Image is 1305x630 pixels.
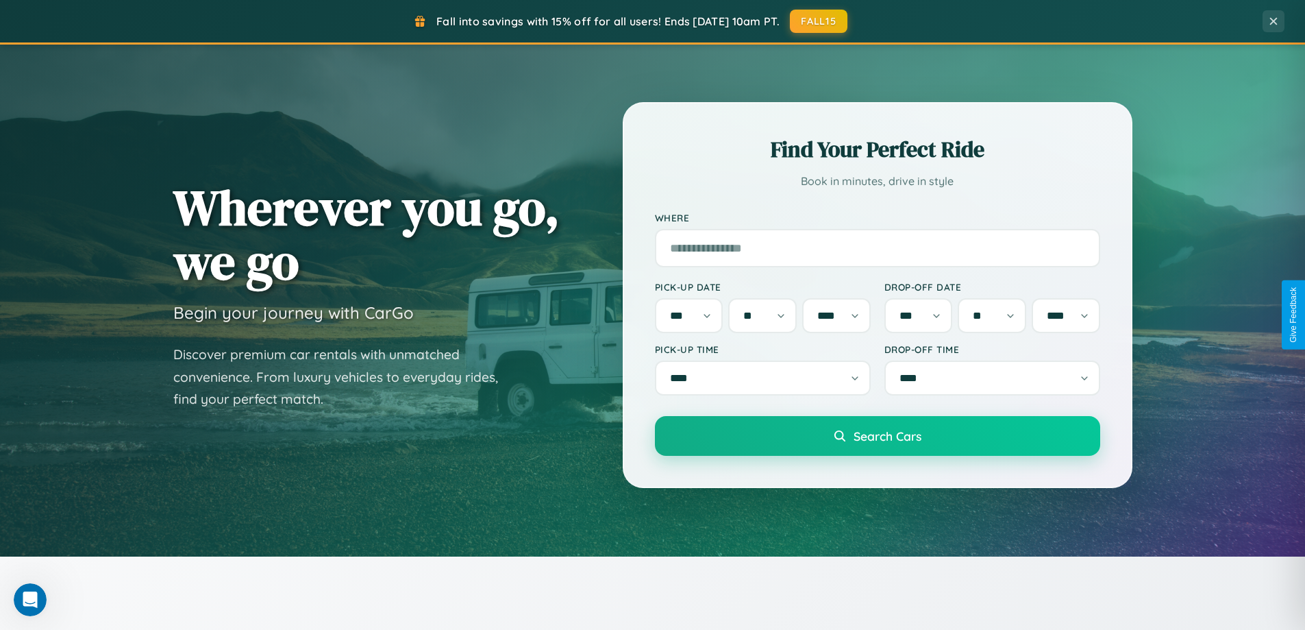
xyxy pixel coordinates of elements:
[173,180,560,289] h1: Wherever you go, we go
[173,302,414,323] h3: Begin your journey with CarGo
[1289,287,1298,343] div: Give Feedback
[655,134,1100,165] h2: Find Your Perfect Ride
[173,343,516,411] p: Discover premium car rentals with unmatched convenience. From luxury vehicles to everyday rides, ...
[884,343,1100,355] label: Drop-off Time
[655,281,871,293] label: Pick-up Date
[655,416,1100,456] button: Search Cars
[14,583,47,616] iframe: Intercom live chat
[884,281,1100,293] label: Drop-off Date
[655,171,1100,191] p: Book in minutes, drive in style
[436,14,780,28] span: Fall into savings with 15% off for all users! Ends [DATE] 10am PT.
[655,212,1100,223] label: Where
[790,10,847,33] button: FALL15
[655,343,871,355] label: Pick-up Time
[854,428,921,444] span: Search Cars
